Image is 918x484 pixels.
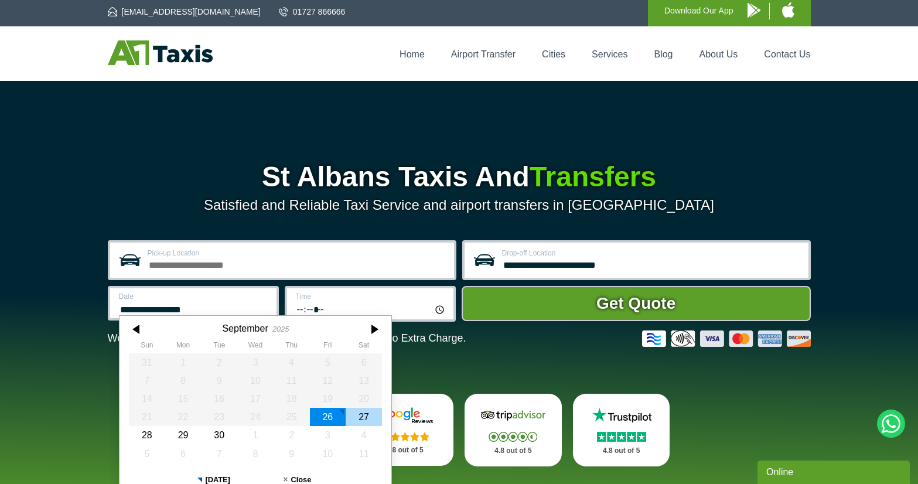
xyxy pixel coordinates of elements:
img: A1 Taxis iPhone App [782,2,794,18]
div: 12 September 2025 [309,371,346,390]
div: 01 October 2025 [237,426,274,444]
label: Date [119,293,269,300]
div: 04 September 2025 [273,353,309,371]
div: 06 October 2025 [165,445,201,463]
h1: St Albans Taxis And [108,163,811,191]
div: 07 September 2025 [129,371,165,390]
p: 4.8 out of 5 [369,443,441,458]
a: Home [400,49,425,59]
div: 10 October 2025 [309,445,346,463]
div: 27 September 2025 [346,408,382,426]
div: 26 September 2025 [309,408,346,426]
div: September [222,323,268,334]
a: About Us [699,49,738,59]
p: We Now Accept Card & Contactless Payment In [108,332,466,345]
div: 15 September 2025 [165,390,201,408]
p: 4.8 out of 5 [477,444,549,458]
th: Wednesday [237,341,274,353]
img: Google [370,407,440,424]
div: 30 September 2025 [201,426,237,444]
div: 06 September 2025 [346,353,382,371]
img: Tripadvisor [478,407,548,424]
div: 28 September 2025 [129,426,165,444]
th: Sunday [129,341,165,353]
a: Trustpilot Stars 4.8 out of 5 [573,394,670,466]
a: 01727 866666 [279,6,346,18]
img: Stars [597,432,646,442]
p: Satisfied and Reliable Taxi Service and airport transfers in [GEOGRAPHIC_DATA] [108,197,811,213]
div: 05 October 2025 [129,445,165,463]
div: 10 September 2025 [237,371,274,390]
div: 21 September 2025 [129,408,165,426]
label: Pick-up Location [148,250,447,257]
div: 09 September 2025 [201,371,237,390]
div: 25 September 2025 [273,408,309,426]
th: Saturday [346,341,382,353]
button: Get Quote [462,286,811,321]
span: The Car at No Extra Charge. [332,332,466,344]
div: 20 September 2025 [346,390,382,408]
img: Stars [489,432,537,442]
th: Monday [165,341,201,353]
span: Transfers [530,161,656,192]
div: 11 October 2025 [346,445,382,463]
div: 29 September 2025 [165,426,201,444]
iframe: chat widget [757,458,912,484]
div: 14 September 2025 [129,390,165,408]
img: A1 Taxis St Albans LTD [108,40,213,65]
div: 08 October 2025 [237,445,274,463]
a: Contact Us [764,49,810,59]
div: 17 September 2025 [237,390,274,408]
div: 16 September 2025 [201,390,237,408]
div: 03 September 2025 [237,353,274,371]
img: Trustpilot [586,407,657,424]
div: 31 August 2025 [129,353,165,371]
div: 07 October 2025 [201,445,237,463]
a: Airport Transfer [451,49,516,59]
th: Friday [309,341,346,353]
div: 19 September 2025 [309,390,346,408]
div: 02 September 2025 [201,353,237,371]
label: Time [296,293,446,300]
div: 04 October 2025 [346,426,382,444]
div: 05 September 2025 [309,353,346,371]
img: Credit And Debit Cards [642,330,811,347]
a: Tripadvisor Stars 4.8 out of 5 [465,394,562,466]
p: Download Our App [664,4,733,18]
div: 03 October 2025 [309,426,346,444]
div: 11 September 2025 [273,371,309,390]
div: 22 September 2025 [165,408,201,426]
div: 18 September 2025 [273,390,309,408]
th: Tuesday [201,341,237,353]
a: Blog [654,49,673,59]
th: Thursday [273,341,309,353]
div: 02 October 2025 [273,426,309,444]
label: Drop-off Location [502,250,801,257]
a: Cities [542,49,565,59]
a: Services [592,49,627,59]
div: 01 September 2025 [165,353,201,371]
div: 08 September 2025 [165,371,201,390]
a: [EMAIL_ADDRESS][DOMAIN_NAME] [108,6,261,18]
p: 4.8 out of 5 [586,444,657,458]
div: 09 October 2025 [273,445,309,463]
img: Stars [381,432,429,441]
div: 13 September 2025 [346,371,382,390]
div: 2025 [272,325,288,333]
a: Google Stars 4.8 out of 5 [356,394,453,466]
img: A1 Taxis Android App [748,3,760,18]
div: 23 September 2025 [201,408,237,426]
div: 24 September 2025 [237,408,274,426]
